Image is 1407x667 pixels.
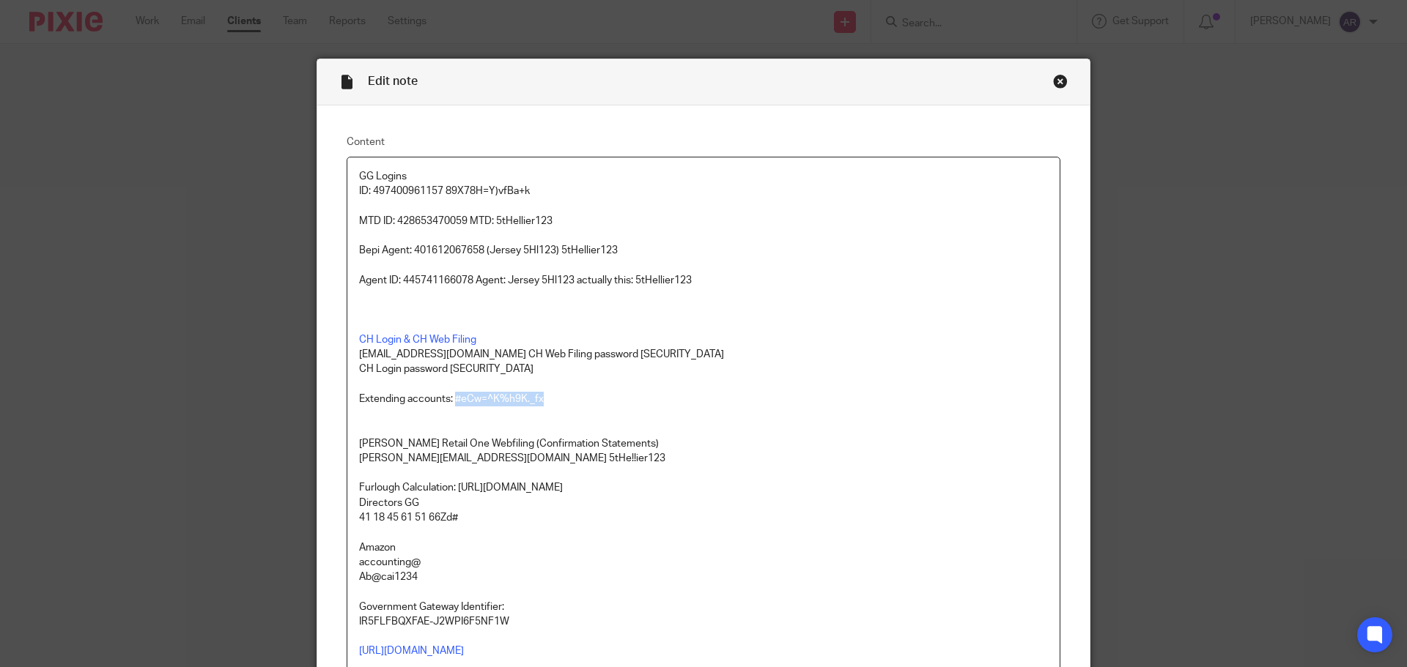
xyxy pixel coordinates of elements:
a: [URL][DOMAIN_NAME] [359,646,464,656]
p: CH Login password [SECURITY_DATA] [359,362,1048,376]
p: GG Logins ID: 497400961157 89X78H=Y)vfBa+k [359,169,1048,199]
a: CH Login & CH Web Filing [359,335,476,345]
p: Furlough Calculation: [URL][DOMAIN_NAME] [359,480,1048,495]
p: Bepi Agent: 401612067658 (Jersey 5Hl123) 5tHellier123 [359,243,1048,258]
p: accounting@ [359,555,1048,570]
p: Directors GG 41 18 45 61 51 66 Zd# [359,496,1048,526]
p: [PERSON_NAME][EMAIL_ADDRESS][DOMAIN_NAME] 5tHe!!ier123 [359,451,1048,466]
p: [PERSON_NAME] Retail One Webfiling (Confirmation Statements) [359,436,1048,451]
p: Extending accounts: #eCw=^K%h9K._fx [359,392,1048,406]
p: MTD ID: 428653470059 MTD: 5tHellier123 [359,214,1048,228]
span: Edit note [368,75,418,87]
p: Ab@cai1234 [359,570,1048,584]
p: Agent ID: 445741166078 Agent: Jersey 5Hl123 actually this: 5tHellier123 [359,273,1048,288]
div: Close this dialog window [1053,74,1068,89]
p: Government Gateway Identifier: IR5FLFBQXFAE-J2WPI6F5NF1W [359,600,1048,630]
label: Content [347,135,1060,149]
p: Amazon [359,540,1048,555]
p: [EMAIL_ADDRESS][DOMAIN_NAME] CH Web Filing password [SECURITY_DATA] [359,347,1048,362]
